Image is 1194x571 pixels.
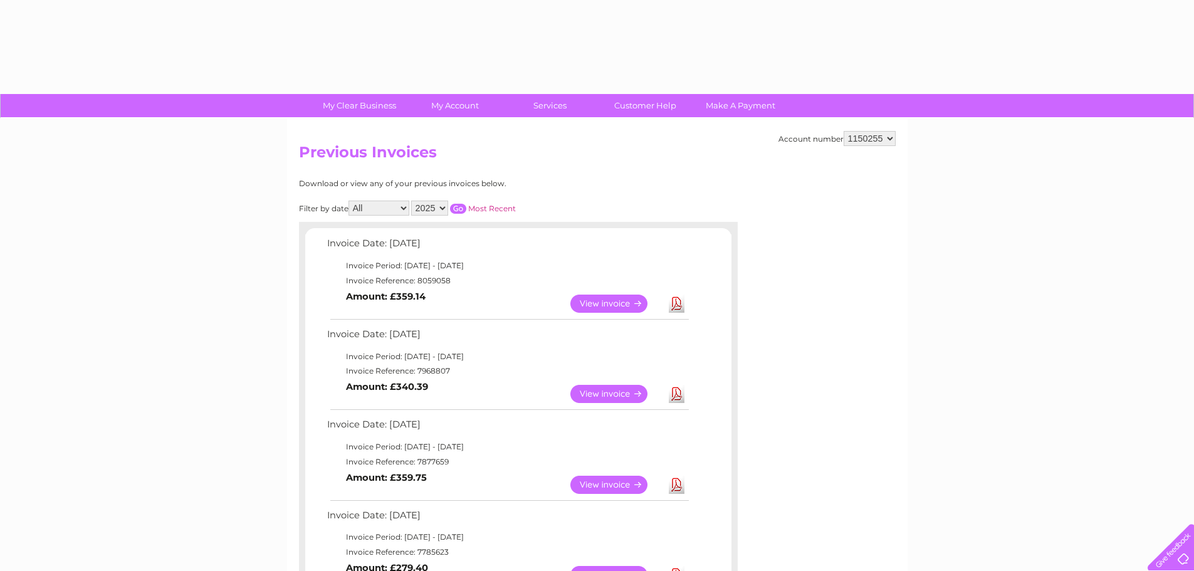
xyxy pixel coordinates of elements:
[324,530,691,545] td: Invoice Period: [DATE] - [DATE]
[299,201,628,216] div: Filter by date
[324,439,691,454] td: Invoice Period: [DATE] - [DATE]
[778,131,896,146] div: Account number
[324,273,691,288] td: Invoice Reference: 8059058
[308,94,411,117] a: My Clear Business
[346,381,428,392] b: Amount: £340.39
[324,326,691,349] td: Invoice Date: [DATE]
[324,416,691,439] td: Invoice Date: [DATE]
[324,349,691,364] td: Invoice Period: [DATE] - [DATE]
[324,545,691,560] td: Invoice Reference: 7785623
[669,476,684,494] a: Download
[324,454,691,469] td: Invoice Reference: 7877659
[299,179,628,188] div: Download or view any of your previous invoices below.
[669,295,684,313] a: Download
[570,476,662,494] a: View
[403,94,506,117] a: My Account
[324,235,691,258] td: Invoice Date: [DATE]
[570,385,662,403] a: View
[570,295,662,313] a: View
[299,144,896,167] h2: Previous Invoices
[346,291,426,302] b: Amount: £359.14
[324,507,691,530] td: Invoice Date: [DATE]
[689,94,792,117] a: Make A Payment
[594,94,697,117] a: Customer Help
[346,472,427,483] b: Amount: £359.75
[498,94,602,117] a: Services
[468,204,516,213] a: Most Recent
[324,258,691,273] td: Invoice Period: [DATE] - [DATE]
[669,385,684,403] a: Download
[324,364,691,379] td: Invoice Reference: 7968807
